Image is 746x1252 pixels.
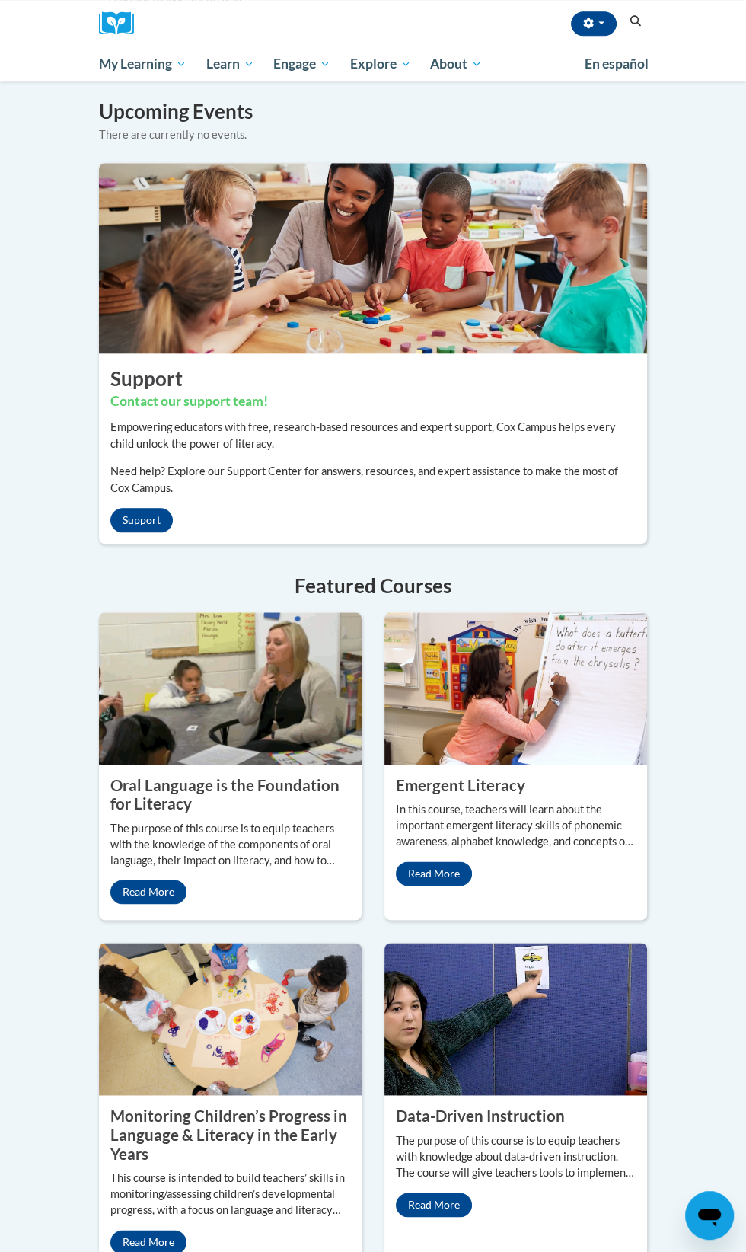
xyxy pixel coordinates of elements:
[273,55,330,73] span: Engage
[99,612,362,765] img: Oral Language is the Foundation for Literacy
[396,1107,565,1125] property: Data-Driven Instruction
[624,12,647,30] button: Search
[396,776,525,794] property: Emergent Literacy
[384,612,647,765] img: Emergent Literacy
[196,46,264,81] a: Learn
[110,1171,350,1218] p: This course is intended to build teachers’ skills in monitoring/assessing children’s developmenta...
[110,880,186,904] a: Read More
[575,48,658,80] a: En español
[206,55,254,73] span: Learn
[99,11,145,35] a: Cox Campus
[110,508,173,532] a: Support
[110,365,636,392] h2: Support
[396,1193,472,1217] a: Read More
[350,55,411,73] span: Explore
[110,1107,347,1162] property: Monitoring Children’s Progress in Language & Literacy in the Early Years
[685,1191,734,1240] iframe: Button to launch messaging window
[110,419,636,452] p: Empowering educators with free, research-based resources and expert support, Cox Campus helps eve...
[99,571,647,601] h4: Featured Courses
[89,46,196,81] a: My Learning
[99,128,247,141] span: There are currently no events.
[99,943,362,1095] img: Monitoring Children’s Progress in Language & Literacy in the Early Years
[88,163,658,353] img: ...
[340,46,421,81] a: Explore
[99,11,145,35] img: Logo brand
[430,55,482,73] span: About
[110,821,350,869] p: The purpose of this course is to equip teachers with the knowledge of the components of oral lang...
[88,46,658,81] div: Main menu
[99,97,647,126] h4: Upcoming Events
[110,776,340,813] property: Oral Language is the Foundation for Literacy
[396,1133,636,1181] p: The purpose of this course is to equip teachers with knowledge about data-driven instruction. The...
[110,392,636,411] h3: Contact our support team!
[396,802,636,850] p: In this course, teachers will learn about the important emergent literacy skills of phonemic awar...
[110,463,636,497] p: Need help? Explore our Support Center for answers, resources, and expert assistance to make the m...
[384,943,647,1095] img: Data-Driven Instruction
[421,46,493,81] a: About
[263,46,340,81] a: Engage
[99,55,186,73] span: My Learning
[396,861,472,886] a: Read More
[571,11,617,36] button: Account Settings
[585,56,649,72] span: En español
